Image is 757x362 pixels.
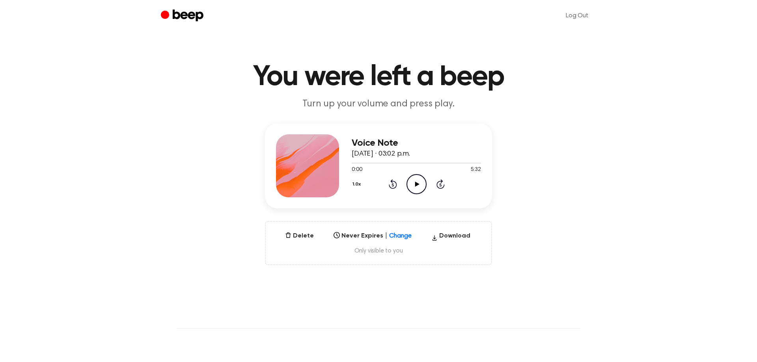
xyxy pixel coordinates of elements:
a: Beep [161,8,205,24]
h1: You were left a beep [177,63,580,91]
span: 5:32 [471,166,481,174]
span: 0:00 [352,166,362,174]
button: Delete [282,231,317,241]
p: Turn up your volume and press play. [227,98,530,111]
button: 1.0x [352,178,364,191]
span: Only visible to you [275,247,482,255]
a: Log Out [558,6,596,25]
button: Download [428,231,474,244]
span: [DATE] · 03:02 p.m. [352,150,410,158]
h3: Voice Note [352,138,481,149]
